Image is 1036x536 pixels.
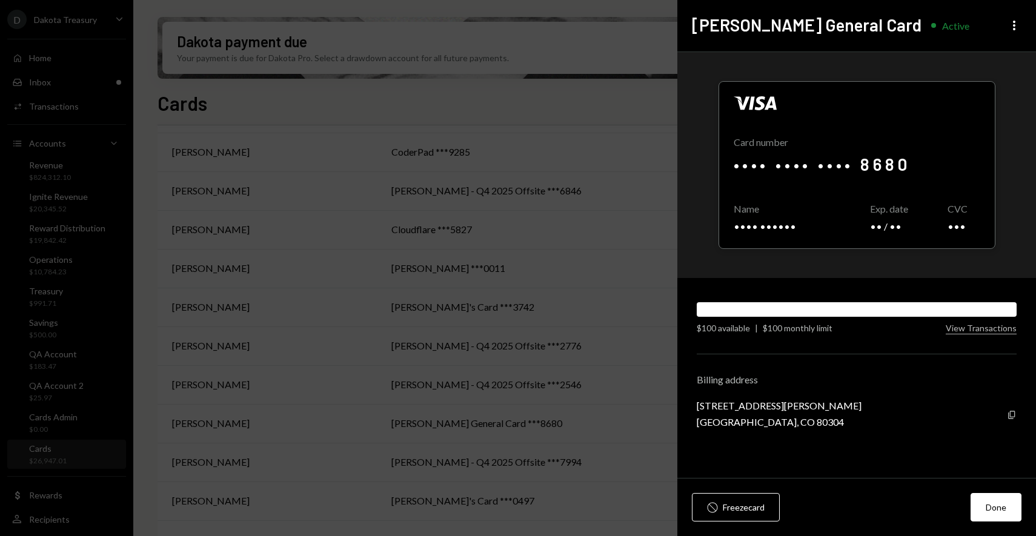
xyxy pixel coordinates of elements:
button: View Transactions [946,323,1017,334]
div: Billing address [697,374,1017,385]
div: Active [942,20,969,31]
div: [GEOGRAPHIC_DATA], CO 80304 [697,416,862,428]
div: Freeze card [723,501,765,514]
div: | [755,322,758,334]
div: [STREET_ADDRESS][PERSON_NAME] [697,400,862,411]
h2: [PERSON_NAME] General Card [692,13,921,37]
div: Click to reveal [719,81,995,249]
button: Done [971,493,1021,521]
div: $100 available [697,322,750,334]
div: $100 monthly limit [763,322,832,334]
button: Freezecard [692,493,780,521]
